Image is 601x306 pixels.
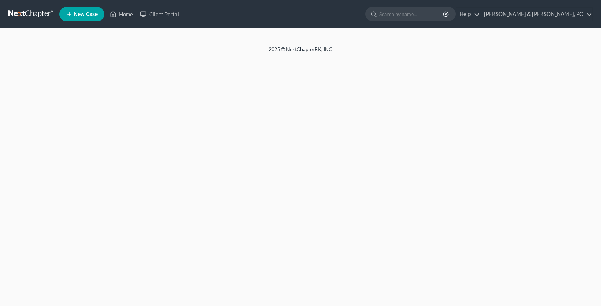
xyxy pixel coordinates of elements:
[106,8,136,21] a: Home
[379,7,444,21] input: Search by name...
[136,8,182,21] a: Client Portal
[74,12,98,17] span: New Case
[456,8,480,21] a: Help
[99,46,502,58] div: 2025 © NextChapterBK, INC
[480,8,592,21] a: [PERSON_NAME] & [PERSON_NAME], PC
